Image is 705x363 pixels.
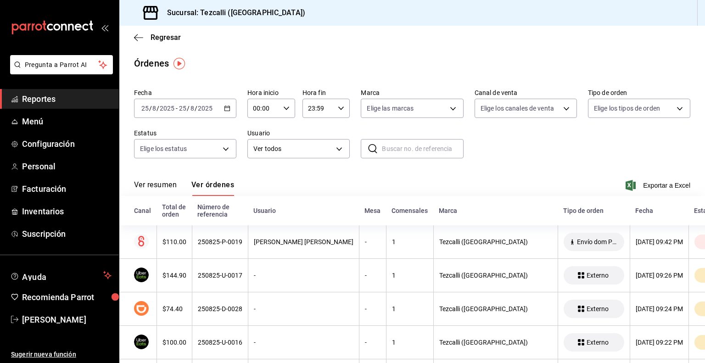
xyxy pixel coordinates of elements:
[149,105,152,112] span: /
[253,144,333,154] span: Ver todos
[159,105,175,112] input: ----
[176,105,178,112] span: -
[197,105,213,112] input: ----
[364,207,380,214] div: Mesa
[439,339,552,346] div: Tezcalli ([GEOGRAPHIC_DATA])
[439,238,552,246] div: Tezcalli ([GEOGRAPHIC_DATA])
[134,207,151,214] div: Canal
[198,238,242,246] div: 250825-P-0019
[583,305,612,313] span: Externo
[636,272,683,279] div: [DATE] 09:26 PM
[254,272,353,279] div: -
[134,89,236,96] label: Fecha
[141,105,149,112] input: --
[392,339,428,346] div: 1
[11,350,112,359] span: Sugerir nueva función
[367,104,414,113] span: Elige las marcas
[22,160,112,173] span: Personal
[198,305,242,313] div: 250825-D-0028
[563,207,624,214] div: Tipo de orden
[392,305,428,313] div: 1
[6,67,113,76] a: Pregunta a Parrot AI
[162,305,186,313] div: $74.40
[187,105,190,112] span: /
[475,89,577,96] label: Canal de venta
[392,238,428,246] div: 1
[254,305,353,313] div: -
[22,205,112,218] span: Inventarios
[439,207,552,214] div: Marca
[365,305,380,313] div: -
[22,138,112,150] span: Configuración
[22,115,112,128] span: Menú
[392,207,428,214] div: Comensales
[162,203,186,218] div: Total de orden
[583,272,612,279] span: Externo
[160,7,305,18] h3: Sucursal: Tezcalli ([GEOGRAPHIC_DATA])
[254,238,353,246] div: [PERSON_NAME] [PERSON_NAME]
[134,130,236,136] label: Estatus
[134,180,234,196] div: navigation tabs
[25,60,99,70] span: Pregunta a Parrot AI
[22,93,112,105] span: Reportes
[439,305,552,313] div: Tezcalli ([GEOGRAPHIC_DATA])
[190,105,195,112] input: --
[22,183,112,195] span: Facturación
[134,180,177,196] button: Ver resumen
[627,180,690,191] button: Exportar a Excel
[191,180,234,196] button: Ver órdenes
[583,339,612,346] span: Externo
[151,33,181,42] span: Regresar
[162,339,186,346] div: $100.00
[22,313,112,326] span: [PERSON_NAME]
[302,89,350,96] label: Hora fin
[382,140,463,158] input: Buscar no. de referencia
[197,203,242,218] div: Número de referencia
[140,144,187,153] span: Elige los estatus
[253,207,353,214] div: Usuario
[198,272,242,279] div: 250825-U-0017
[588,89,690,96] label: Tipo de orden
[365,272,380,279] div: -
[173,58,185,69] img: Tooltip marker
[636,305,683,313] div: [DATE] 09:24 PM
[162,238,186,246] div: $110.00
[162,272,186,279] div: $144.90
[157,105,159,112] span: /
[22,228,112,240] span: Suscripción
[152,105,157,112] input: --
[636,238,683,246] div: [DATE] 09:42 PM
[101,24,108,31] button: open_drawer_menu
[179,105,187,112] input: --
[198,339,242,346] div: 250825-U-0016
[247,130,350,136] label: Usuario
[22,291,112,303] span: Recomienda Parrot
[481,104,554,113] span: Elige los canales de venta
[247,89,295,96] label: Hora inicio
[439,272,552,279] div: Tezcalli ([GEOGRAPHIC_DATA])
[365,238,380,246] div: -
[594,104,660,113] span: Elige los tipos de orden
[573,238,621,246] span: Envío dom PLICK
[10,55,113,74] button: Pregunta a Parrot AI
[392,272,428,279] div: 1
[254,339,353,346] div: -
[134,56,169,70] div: Órdenes
[195,105,197,112] span: /
[361,89,463,96] label: Marca
[365,339,380,346] div: -
[636,339,683,346] div: [DATE] 09:22 PM
[635,207,683,214] div: Fecha
[134,33,181,42] button: Regresar
[22,270,100,281] span: Ayuda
